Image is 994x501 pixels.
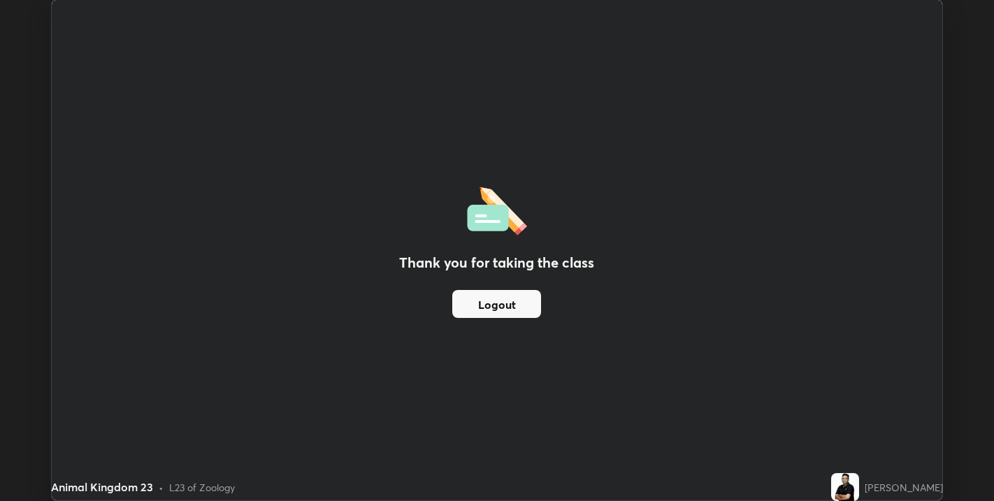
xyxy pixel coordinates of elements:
[169,480,235,495] div: L23 of Zoology
[399,252,594,273] h2: Thank you for taking the class
[452,290,541,318] button: Logout
[865,480,943,495] div: [PERSON_NAME]
[51,479,153,495] div: Animal Kingdom 23
[467,182,527,235] img: offlineFeedback.1438e8b3.svg
[831,473,859,501] img: 5b67bc2738cd4d57a8ec135b31aa2f06.jpg
[159,480,164,495] div: •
